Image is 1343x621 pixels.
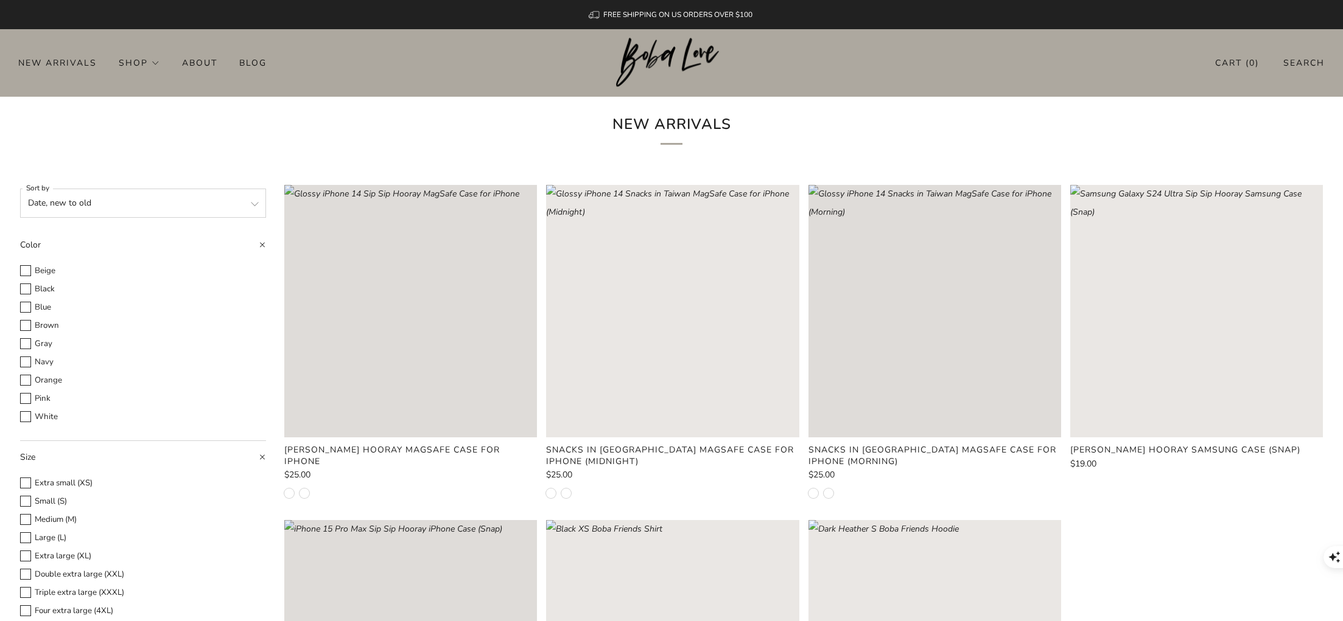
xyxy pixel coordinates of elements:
[18,53,97,72] a: New Arrivals
[20,239,41,251] span: Color
[1070,444,1300,456] product-card-title: [PERSON_NAME] Hooray Samsung Case (Snap)
[20,355,266,369] label: Navy
[20,451,35,463] span: Size
[603,10,752,19] span: FREE SHIPPING ON US ORDERS OVER $100
[20,586,266,600] label: Triple extra large (XXXL)
[546,185,799,437] a: Glossy iPhone 14 Snacks in Taiwan MagSafe Case for iPhone (Midnight) Loading image: Glossy iPhone...
[284,469,310,480] span: $25.00
[119,53,160,72] a: Shop
[239,53,267,72] a: Blog
[20,319,266,333] label: Brown
[20,264,266,278] label: Beige
[20,476,266,490] label: Extra small (XS)
[808,469,835,480] span: $25.00
[1070,445,1323,456] a: [PERSON_NAME] Hooray Samsung Case (Snap)
[20,604,266,618] label: Four extra large (4XL)
[1070,460,1323,468] a: $19.00
[284,471,537,479] a: $25.00
[546,469,572,480] span: $25.00
[1249,57,1255,69] items-count: 0
[20,373,266,387] label: Orange
[20,236,266,262] summary: Color
[808,471,1061,479] a: $25.00
[808,445,1061,467] a: Snacks in [GEOGRAPHIC_DATA] MagSafe Case for iPhone (Morning)
[20,392,266,406] label: Pink
[20,531,266,545] label: Large (L)
[1070,458,1096,470] span: $19.00
[284,185,537,437] image-skeleton: Loading image: Glossy iPhone 14 Sip Sip Hooray MagSafe Case for iPhone
[20,337,266,351] label: Gray
[1070,185,1323,437] a: Samsung Galaxy S24 Ultra Sip Sip Hooray Samsung Case (Snap) Loading image: Samsung Galaxy S24 Ult...
[20,300,266,314] label: Blue
[20,441,266,474] summary: Size
[546,471,799,479] a: $25.00
[808,185,1061,437] a: Glossy iPhone 14 Snacks in Taiwan MagSafe Case for iPhone (Morning) Loading image: Glossy iPhone ...
[20,410,266,424] label: White
[284,445,537,467] a: [PERSON_NAME] Hooray MagSafe Case for iPhone
[546,445,799,467] a: Snacks in [GEOGRAPHIC_DATA] MagSafe Case for iPhone (Midnight)
[284,185,537,437] a: Glossy iPhone 14 Sip Sip Hooray MagSafe Case for iPhone Loading image: Glossy iPhone 14 Sip Sip H...
[503,111,840,145] h1: New Arrivals
[808,444,1056,467] product-card-title: Snacks in [GEOGRAPHIC_DATA] MagSafe Case for iPhone (Morning)
[1283,53,1325,73] a: Search
[616,38,728,88] img: Boba Love
[808,185,1061,437] image-skeleton: Loading image: Glossy iPhone 14 Snacks in Taiwan MagSafe Case for iPhone (Morning)
[284,444,500,467] product-card-title: [PERSON_NAME] Hooray MagSafe Case for iPhone
[20,494,266,508] label: Small (S)
[20,567,266,581] label: Double extra large (XXL)
[20,282,266,296] label: Black
[20,549,266,563] label: Extra large (XL)
[546,444,794,467] product-card-title: Snacks in [GEOGRAPHIC_DATA] MagSafe Case for iPhone (Midnight)
[1215,53,1259,73] a: Cart
[20,513,266,527] label: Medium (M)
[182,53,217,72] a: About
